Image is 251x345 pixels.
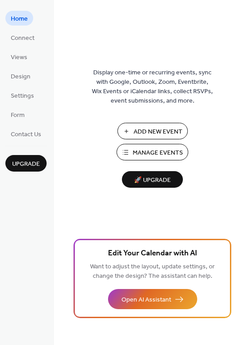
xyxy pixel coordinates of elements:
[5,126,47,141] a: Contact Us
[5,69,36,83] a: Design
[108,247,197,260] span: Edit Your Calendar with AI
[117,123,188,139] button: Add New Event
[5,30,40,45] a: Connect
[121,295,171,305] span: Open AI Assistant
[122,171,183,188] button: 🚀 Upgrade
[92,68,213,106] span: Display one-time or recurring events, sync with Google, Outlook, Zoom, Eventbrite, Wix Events or ...
[5,155,47,172] button: Upgrade
[90,261,215,282] span: Want to adjust the layout, update settings, or change the design? The assistant can help.
[108,289,197,309] button: Open AI Assistant
[5,88,39,103] a: Settings
[5,107,30,122] a: Form
[117,144,188,160] button: Manage Events
[5,49,33,64] a: Views
[127,174,177,186] span: 🚀 Upgrade
[134,127,182,137] span: Add New Event
[11,72,30,82] span: Design
[5,11,33,26] a: Home
[11,34,35,43] span: Connect
[11,14,28,24] span: Home
[11,53,27,62] span: Views
[11,130,41,139] span: Contact Us
[11,91,34,101] span: Settings
[11,111,25,120] span: Form
[12,160,40,169] span: Upgrade
[133,148,183,158] span: Manage Events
